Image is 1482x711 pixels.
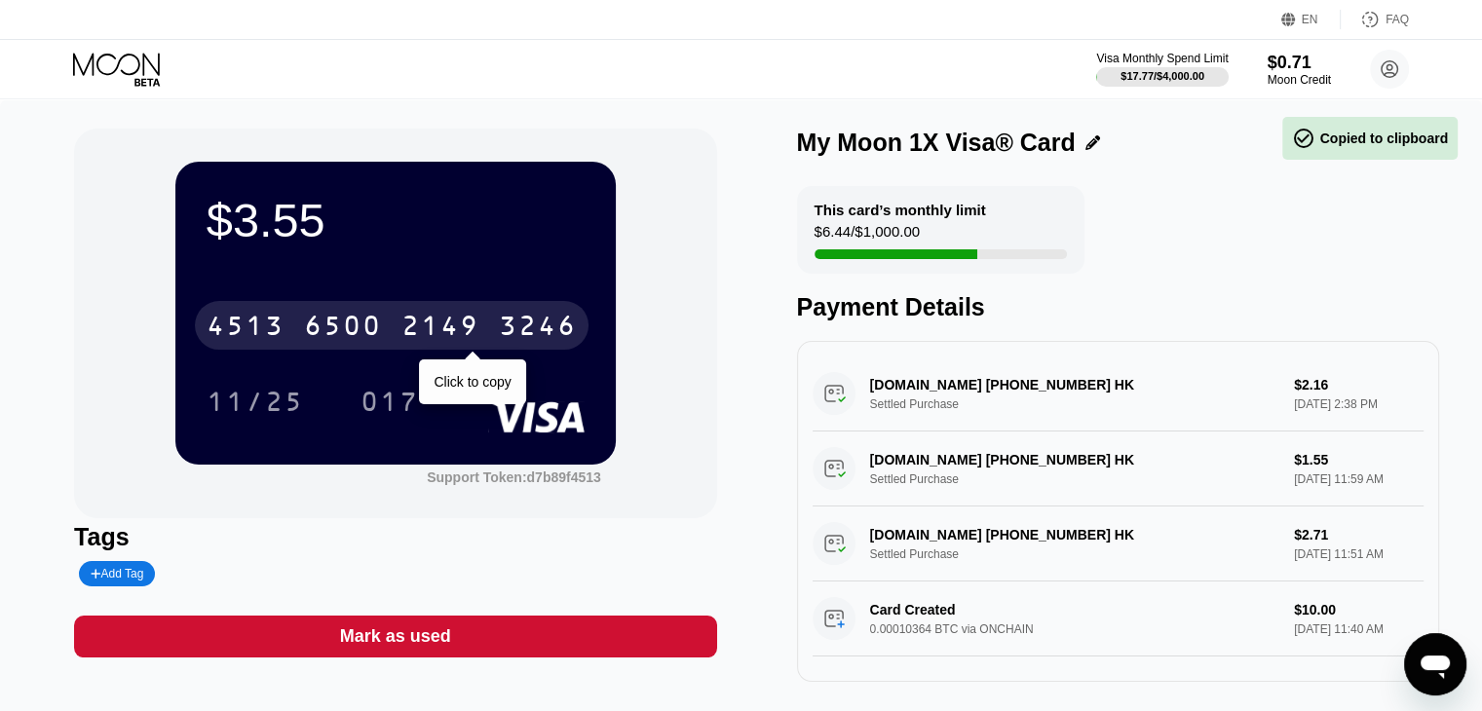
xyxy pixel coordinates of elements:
[499,313,577,344] div: 3246
[74,616,716,657] div: Mark as used
[1404,633,1466,695] iframe: Button to launch messaging window
[797,293,1439,321] div: Payment Details
[304,313,382,344] div: 6500
[346,377,434,426] div: 017
[91,567,143,580] div: Add Tag
[207,193,585,247] div: $3.55
[1268,53,1331,87] div: $0.71Moon Credit
[1281,10,1341,29] div: EN
[1268,73,1331,87] div: Moon Credit
[79,561,155,586] div: Add Tag
[207,389,304,420] div: 11/25
[427,469,601,485] div: Support Token:d7b89f4513
[1302,13,1318,26] div: EN
[361,389,419,420] div: 017
[1386,13,1409,26] div: FAQ
[1121,70,1204,82] div: $17.77 / $4,000.00
[401,313,479,344] div: 2149
[797,129,1076,157] div: My Moon 1X Visa® Card
[1096,52,1228,65] div: Visa Monthly Spend Limit
[192,377,319,426] div: 11/25
[195,301,589,350] div: 4513650021493246
[74,523,716,551] div: Tags
[427,469,601,485] div: Support Token: d7b89f4513
[1096,52,1228,87] div: Visa Monthly Spend Limit$17.77/$4,000.00
[1292,127,1448,150] div: Copied to clipboard
[1268,53,1331,73] div: $0.71
[815,202,986,218] div: This card’s monthly limit
[1341,10,1409,29] div: FAQ
[815,223,920,249] div: $6.44 / $1,000.00
[207,313,285,344] div: 4513
[434,374,511,390] div: Click to copy
[340,625,451,648] div: Mark as used
[1292,127,1315,150] span: 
